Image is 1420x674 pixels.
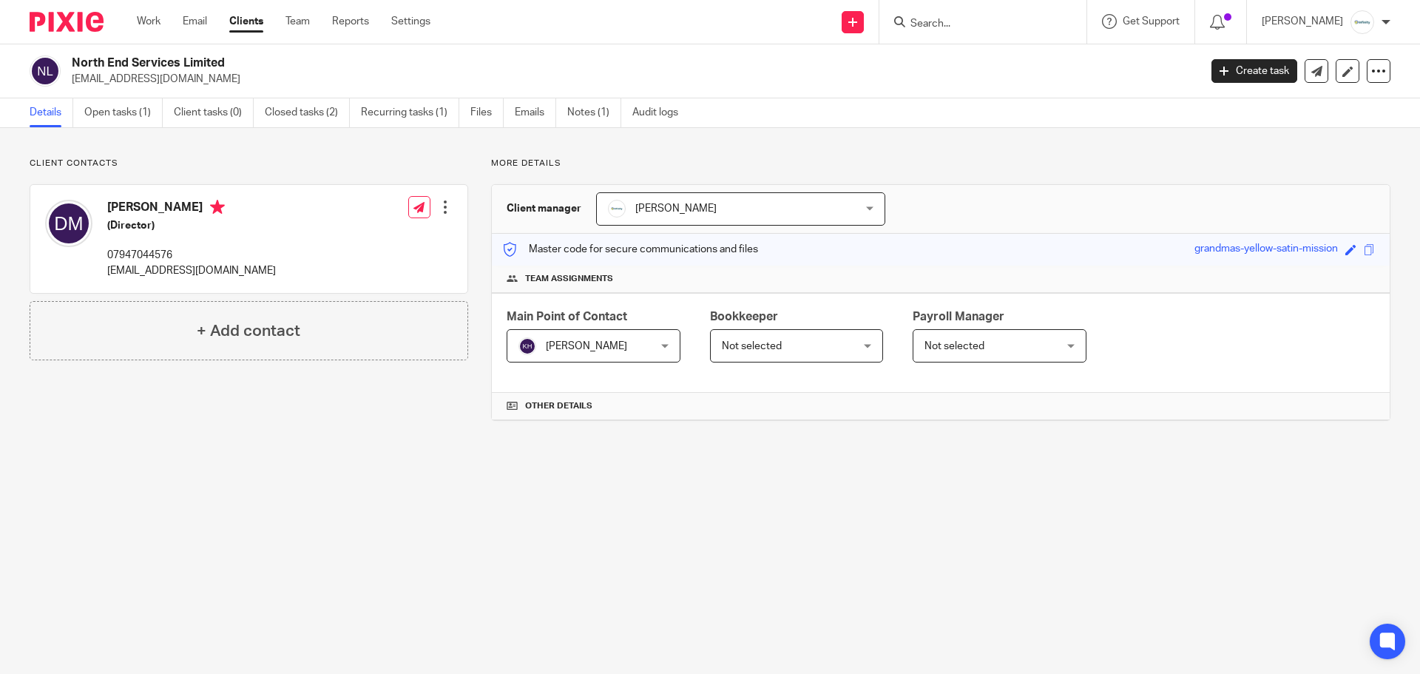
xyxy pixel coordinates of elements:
span: Not selected [722,341,782,351]
span: [PERSON_NAME] [546,341,627,351]
p: Client contacts [30,158,468,169]
img: svg%3E [45,200,92,247]
a: Closed tasks (2) [265,98,350,127]
h3: Client manager [507,201,581,216]
a: Work [137,14,160,29]
a: Recurring tasks (1) [361,98,459,127]
img: Pixie [30,12,104,32]
span: Payroll Manager [913,311,1004,323]
div: grandmas-yellow-satin-mission [1194,241,1338,258]
a: Clients [229,14,263,29]
span: Get Support [1123,16,1180,27]
h5: (Director) [107,218,276,233]
span: Team assignments [525,273,613,285]
p: 07947044576 [107,248,276,263]
p: [PERSON_NAME] [1262,14,1343,29]
p: More details [491,158,1390,169]
img: svg%3E [30,55,61,87]
a: Client tasks (0) [174,98,254,127]
p: [EMAIL_ADDRESS][DOMAIN_NAME] [107,263,276,278]
a: Files [470,98,504,127]
img: Infinity%20Logo%20with%20Whitespace%20.png [1350,10,1374,34]
p: [EMAIL_ADDRESS][DOMAIN_NAME] [72,72,1189,87]
a: Settings [391,14,430,29]
h4: [PERSON_NAME] [107,200,276,218]
span: [PERSON_NAME] [635,203,717,214]
a: Team [285,14,310,29]
a: Reports [332,14,369,29]
a: Open tasks (1) [84,98,163,127]
a: Email [183,14,207,29]
a: Emails [515,98,556,127]
a: Details [30,98,73,127]
h4: + Add contact [197,320,300,343]
a: Audit logs [632,98,689,127]
input: Search [909,18,1042,31]
span: Not selected [924,341,984,351]
span: Main Point of Contact [507,311,627,323]
span: Bookkeeper [710,311,778,323]
img: Infinity%20Logo%20with%20Whitespace%20.png [608,200,626,218]
a: Notes (1) [567,98,621,127]
img: svg%3E [518,337,536,355]
p: Master code for secure communications and files [503,242,758,257]
h2: North End Services Limited [72,55,966,71]
span: Other details [525,400,592,412]
i: Primary [210,200,225,215]
a: Create task [1211,59,1297,83]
